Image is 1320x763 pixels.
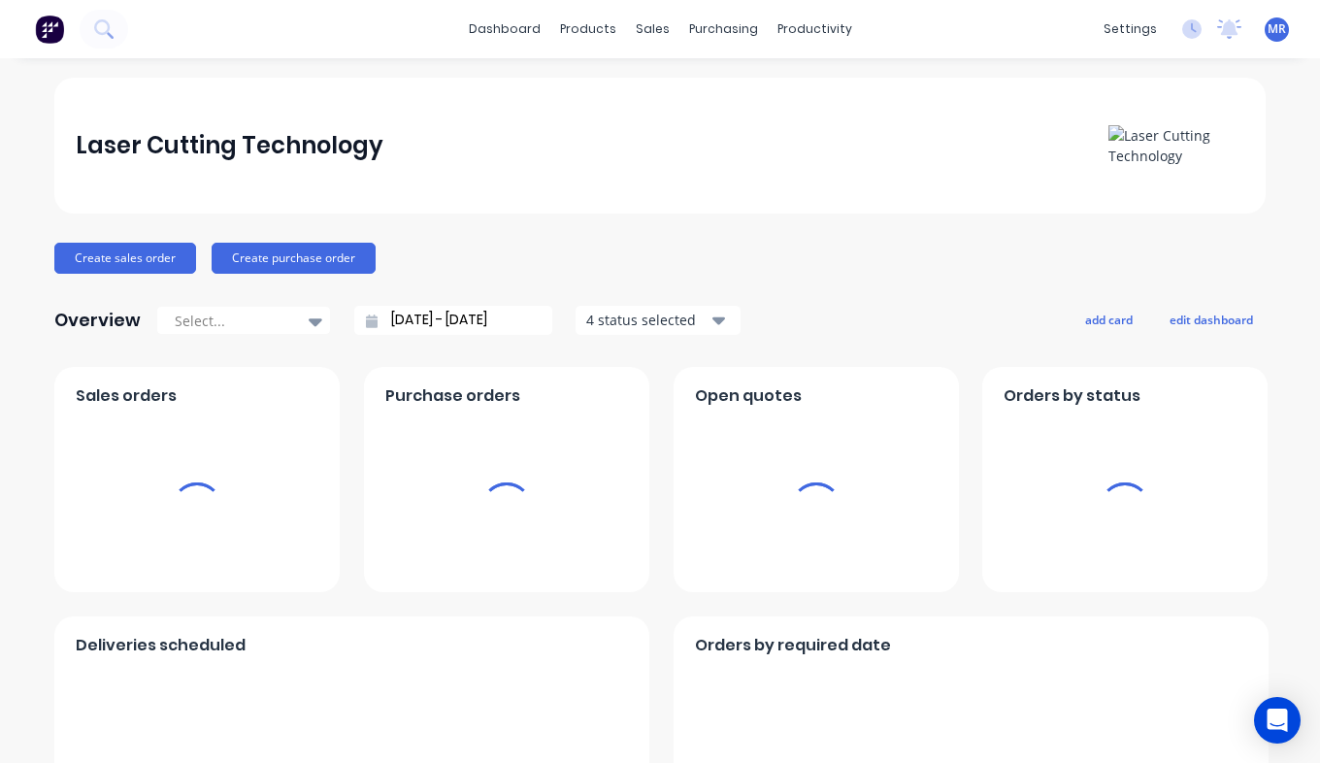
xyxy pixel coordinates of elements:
[1254,697,1301,744] div: Open Intercom Messenger
[768,15,862,44] div: productivity
[586,310,709,330] div: 4 status selected
[550,15,626,44] div: products
[385,384,520,408] span: Purchase orders
[54,301,141,340] div: Overview
[695,634,891,657] span: Orders by required date
[626,15,679,44] div: sales
[459,15,550,44] a: dashboard
[1094,15,1167,44] div: settings
[76,384,177,408] span: Sales orders
[1157,307,1266,332] button: edit dashboard
[1004,384,1140,408] span: Orders by status
[54,243,196,274] button: Create sales order
[35,15,64,44] img: Factory
[1268,20,1286,38] span: MR
[1108,125,1244,166] img: Laser Cutting Technology
[212,243,376,274] button: Create purchase order
[76,126,383,165] div: Laser Cutting Technology
[576,306,741,335] button: 4 status selected
[679,15,768,44] div: purchasing
[1072,307,1145,332] button: add card
[76,634,246,657] span: Deliveries scheduled
[695,384,802,408] span: Open quotes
